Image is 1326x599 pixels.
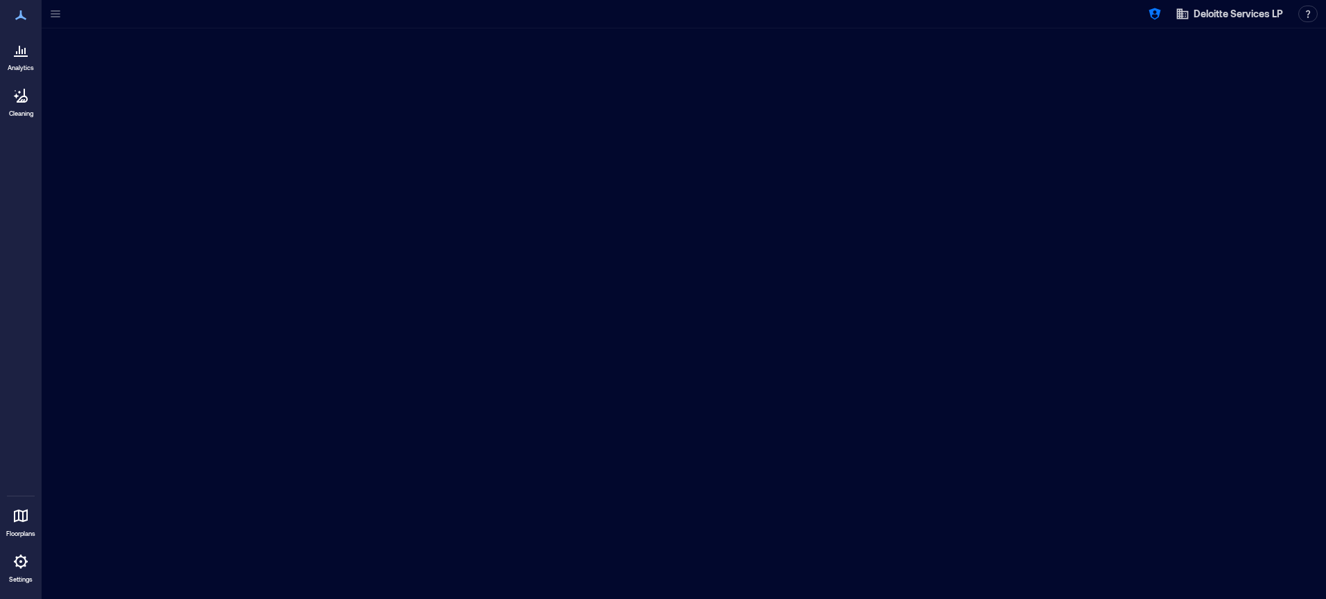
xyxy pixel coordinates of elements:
[9,575,33,584] p: Settings
[1171,3,1287,25] button: Deloitte Services LP
[9,110,33,118] p: Cleaning
[3,33,38,76] a: Analytics
[6,530,35,538] p: Floorplans
[2,499,40,542] a: Floorplans
[4,545,37,588] a: Settings
[3,79,38,122] a: Cleaning
[8,64,34,72] p: Analytics
[1194,7,1283,21] span: Deloitte Services LP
